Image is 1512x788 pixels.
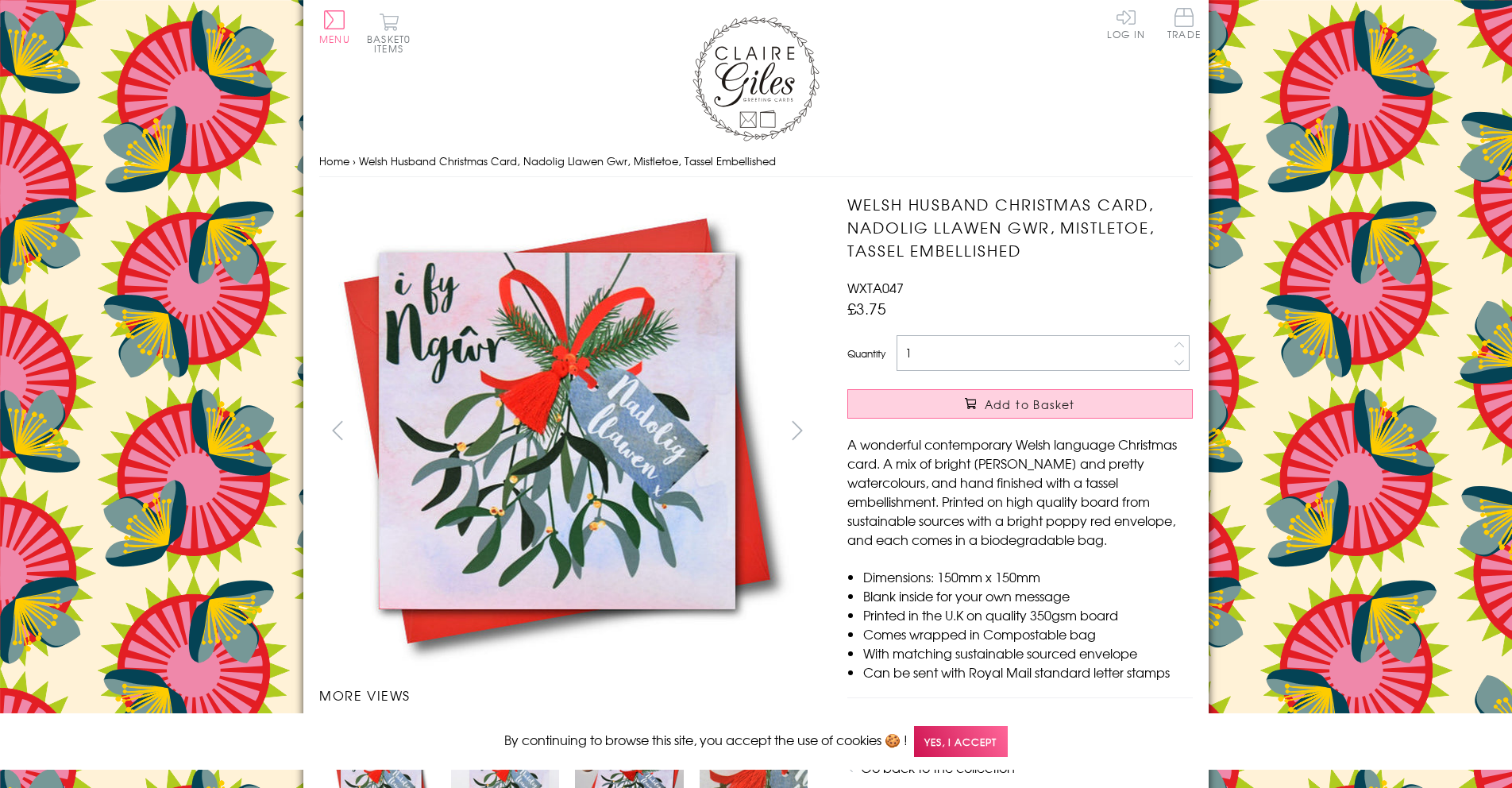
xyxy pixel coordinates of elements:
span: Yes, I accept [914,726,1008,757]
img: Claire Giles Greetings Cards [692,16,820,141]
li: Printed in the U.K on quality 350gsm board [863,605,1193,624]
span: Add to Basket [985,396,1075,412]
span: WXTA047 [847,278,904,297]
li: Can be sent with Royal Mail standard letter stamps [863,662,1193,682]
button: Add to Basket [847,389,1193,419]
li: Dimensions: 150mm x 150mm [863,567,1193,586]
span: › [353,153,356,168]
h1: Welsh Husband Christmas Card, Nadolig Llawen Gwr, Mistletoe, Tassel Embellished [847,193,1193,261]
span: Trade [1167,8,1201,39]
span: Menu [319,32,350,46]
button: prev [319,412,355,448]
a: Home [319,153,349,168]
nav: breadcrumbs [319,145,1193,178]
li: Blank inside for your own message [863,586,1193,605]
span: Welsh Husband Christmas Card, Nadolig Llawen Gwr, Mistletoe, Tassel Embellished [359,153,776,168]
a: Trade [1167,8,1201,42]
button: next [780,412,816,448]
a: Log In [1107,8,1145,39]
li: Comes wrapped in Compostable bag [863,624,1193,643]
img: Welsh Husband Christmas Card, Nadolig Llawen Gwr, Mistletoe, Tassel Embellished [816,193,1292,670]
label: Quantity [847,346,885,361]
span: £3.75 [847,297,886,319]
h3: More views [319,686,816,705]
li: With matching sustainable sourced envelope [863,643,1193,662]
img: Welsh Husband Christmas Card, Nadolig Llawen Gwr, Mistletoe, Tassel Embellished [319,193,796,669]
button: Menu [319,10,350,44]
span: 0 items [374,32,411,56]
button: Basket0 items [367,13,411,53]
p: A wonderful contemporary Welsh language Christmas card. A mix of bright [PERSON_NAME] and pretty ... [847,435,1193,549]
